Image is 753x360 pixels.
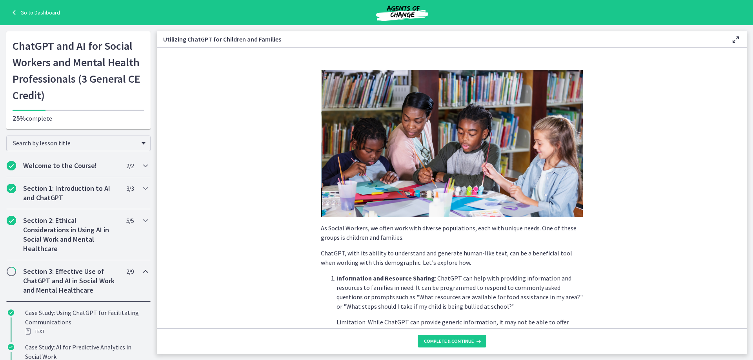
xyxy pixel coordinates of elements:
img: Agents of Change Social Work Test Prep [355,3,449,22]
p: As Social Workers, we often work with diverse populations, each with unique needs. One of these g... [321,223,583,242]
img: Slides_for_Title_Slides_for_ChatGPT_and_AI_for_Social_Work_%286%29.png [321,70,583,217]
span: 2 / 2 [126,161,134,170]
strong: Information and Resource Sharing [336,274,435,282]
h1: ChatGPT and AI for Social Workers and Mental Health Professionals (3 General CE Credit) [13,38,144,103]
h2: Section 2: Ethical Considerations in Using AI in Social Work and Mental Healthcare [23,216,119,253]
span: 5 / 5 [126,216,134,225]
p: complete [13,114,144,123]
span: Search by lesson title [13,139,138,147]
h2: Section 3: Effective Use of ChatGPT and AI in Social Work and Mental Healthcare [23,267,119,295]
h3: Utilizing ChatGPT for Children and Families [163,34,718,44]
i: Completed [7,161,16,170]
span: 3 / 3 [126,184,134,193]
i: Completed [8,309,14,316]
p: Limitation: While ChatGPT can provide generic information, it may not be able to offer specific a... [336,317,583,346]
p: : ChatGPT can help with providing information and resources to families in need. It can be progra... [336,273,583,311]
i: Completed [7,216,16,225]
a: Go to Dashboard [9,8,60,17]
div: Search by lesson title [6,136,151,151]
i: Completed [8,344,14,350]
div: Text [25,327,147,336]
p: ChatGPT, with its ability to understand and generate human-like text, can be a beneficial tool wh... [321,248,583,267]
i: Completed [7,184,16,193]
div: Case Study: Using ChatGPT for Facilitating Communications [25,308,147,336]
span: 25% [13,114,26,123]
button: Complete & continue [418,335,486,347]
h2: Welcome to the Course! [23,161,119,170]
span: 2 / 9 [126,267,134,276]
h2: Section 1: Introduction to AI and ChatGPT [23,184,119,203]
span: Complete & continue [424,338,474,344]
